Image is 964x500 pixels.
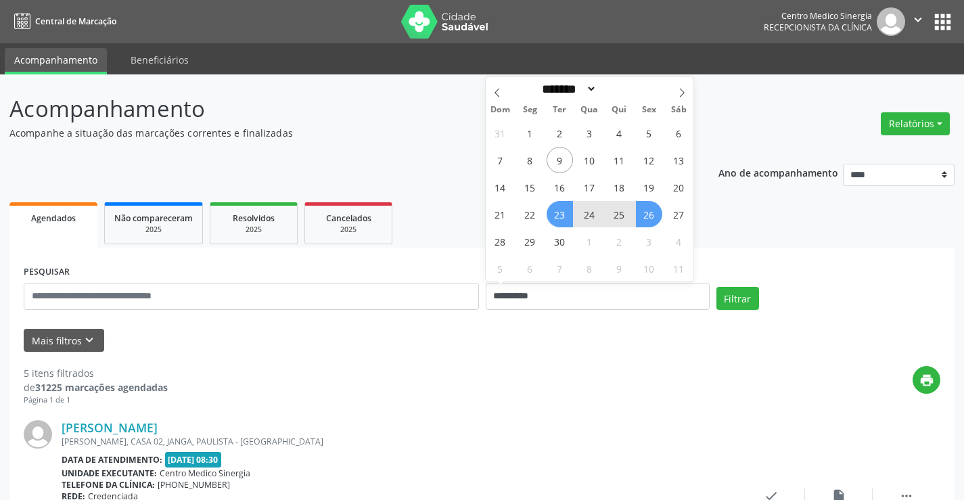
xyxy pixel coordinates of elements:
span: Setembro 14, 2025 [487,174,513,200]
span: Setembro 21, 2025 [487,201,513,227]
i: print [919,373,934,388]
div: 5 itens filtrados [24,366,168,380]
p: Acompanhe a situação das marcações correntes e finalizadas [9,126,671,140]
strong: 31225 marcações agendadas [35,381,168,394]
span: Sex [634,106,664,114]
b: Unidade executante: [62,468,157,479]
span: Setembro 27, 2025 [666,201,692,227]
select: Month [538,82,597,96]
span: Setembro 30, 2025 [547,228,573,254]
span: Recepcionista da clínica [764,22,872,33]
span: Setembro 2, 2025 [547,120,573,146]
button: Relatórios [881,112,950,135]
span: Outubro 10, 2025 [636,255,662,281]
button: Filtrar [716,287,759,310]
span: Setembro 26, 2025 [636,201,662,227]
span: Setembro 13, 2025 [666,147,692,173]
span: Outubro 2, 2025 [606,228,633,254]
span: Resolvidos [233,212,275,224]
span: Outubro 9, 2025 [606,255,633,281]
span: Setembro 22, 2025 [517,201,543,227]
a: Central de Marcação [9,10,116,32]
div: [PERSON_NAME], CASA 02, JANGA, PAULISTA - [GEOGRAPHIC_DATA] [62,436,737,447]
span: Centro Medico Sinergia [160,468,250,479]
span: Setembro 23, 2025 [547,201,573,227]
i:  [911,12,925,27]
span: Setembro 25, 2025 [606,201,633,227]
div: de [24,380,168,394]
span: Setembro 29, 2025 [517,228,543,254]
span: Setembro 18, 2025 [606,174,633,200]
span: Setembro 15, 2025 [517,174,543,200]
a: Beneficiários [121,48,198,72]
button: Mais filtroskeyboard_arrow_down [24,329,104,353]
span: Seg [515,106,545,114]
img: img [877,7,905,36]
label: PESQUISAR [24,262,70,283]
b: Telefone da clínica: [62,479,155,491]
span: Setembro 12, 2025 [636,147,662,173]
span: Setembro 8, 2025 [517,147,543,173]
span: Outubro 3, 2025 [636,228,662,254]
span: Setembro 5, 2025 [636,120,662,146]
span: Setembro 17, 2025 [576,174,603,200]
span: Outubro 4, 2025 [666,228,692,254]
a: [PERSON_NAME] [62,420,158,435]
span: Setembro 24, 2025 [576,201,603,227]
span: Outubro 6, 2025 [517,255,543,281]
span: Setembro 3, 2025 [576,120,603,146]
span: Outubro 1, 2025 [576,228,603,254]
input: Year [597,82,641,96]
p: Ano de acompanhamento [718,164,838,181]
a: Acompanhamento [5,48,107,74]
button: apps [931,10,955,34]
p: Acompanhamento [9,92,671,126]
span: Outubro 5, 2025 [487,255,513,281]
span: Setembro 9, 2025 [547,147,573,173]
span: Setembro 10, 2025 [576,147,603,173]
div: 2025 [220,225,288,235]
span: Outubro 11, 2025 [666,255,692,281]
img: img [24,420,52,449]
span: Agosto 31, 2025 [487,120,513,146]
span: Setembro 20, 2025 [666,174,692,200]
b: Data de atendimento: [62,454,162,465]
span: Ter [545,106,574,114]
span: Setembro 16, 2025 [547,174,573,200]
span: Setembro 7, 2025 [487,147,513,173]
span: Setembro 19, 2025 [636,174,662,200]
div: Centro Medico Sinergia [764,10,872,22]
div: 2025 [315,225,382,235]
span: Setembro 11, 2025 [606,147,633,173]
span: Setembro 28, 2025 [487,228,513,254]
span: Qui [604,106,634,114]
button: print [913,366,940,394]
span: [DATE] 08:30 [165,452,222,468]
i: keyboard_arrow_down [82,333,97,348]
span: Outubro 8, 2025 [576,255,603,281]
span: Qua [574,106,604,114]
span: Sáb [664,106,693,114]
span: Não compareceram [114,212,193,224]
button:  [905,7,931,36]
span: Agendados [31,212,76,224]
span: Dom [486,106,515,114]
div: Página 1 de 1 [24,394,168,406]
span: Setembro 6, 2025 [666,120,692,146]
span: [PHONE_NUMBER] [158,479,230,491]
div: 2025 [114,225,193,235]
span: Cancelados [326,212,371,224]
span: Central de Marcação [35,16,116,27]
span: Outubro 7, 2025 [547,255,573,281]
span: Setembro 1, 2025 [517,120,543,146]
span: Setembro 4, 2025 [606,120,633,146]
